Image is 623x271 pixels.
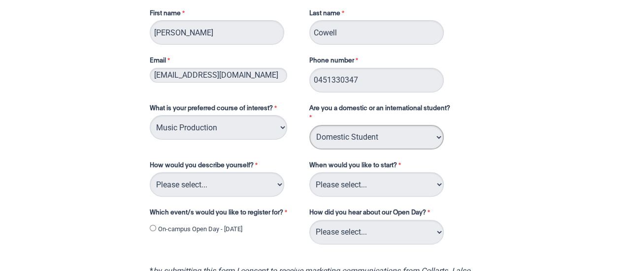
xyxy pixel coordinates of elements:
[309,125,444,150] select: Are you a domestic or an international student?
[309,20,444,45] input: Last name
[150,115,287,140] select: What is your preferred course of interest?
[150,161,299,173] label: How would you describe yourself?
[158,224,242,234] label: On-campus Open Day - [DATE]
[150,208,299,220] label: Which event/s would you like to register for?
[309,208,432,220] label: How did you hear about our Open Day?
[309,56,361,68] label: Phone number
[309,161,466,173] label: When would you like to start?
[150,56,299,68] label: Email
[309,105,450,112] span: Are you a domestic or an international student?
[150,104,299,116] label: What is your preferred course of interest?
[150,172,284,197] select: How would you describe yourself?
[309,172,444,197] select: When would you like to start?
[150,20,284,45] input: First name
[309,9,347,21] label: Last name
[309,68,444,92] input: Phone number
[309,220,444,244] select: How did you hear about our Open Day?
[150,9,299,21] label: First name
[150,68,287,83] input: Email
